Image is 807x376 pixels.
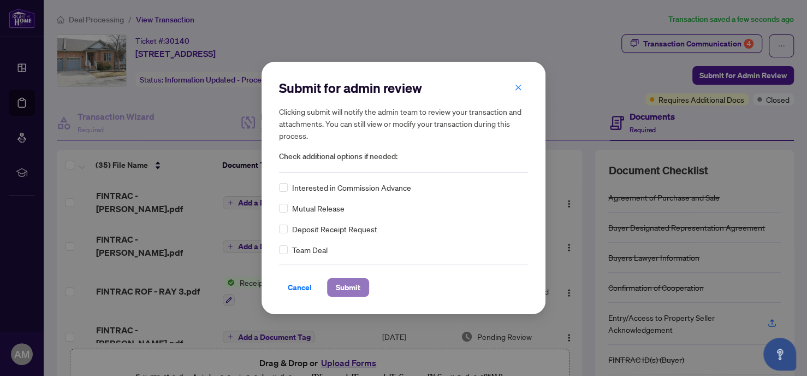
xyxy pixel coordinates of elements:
span: close [514,84,522,91]
span: Team Deal [292,244,328,256]
span: Check additional options if needed: [279,150,528,163]
span: Submit [336,279,360,296]
span: Cancel [288,279,312,296]
span: Deposit Receipt Request [292,223,377,235]
button: Open asap [763,338,796,371]
h2: Submit for admin review [279,79,528,97]
button: Submit [327,278,369,297]
span: Interested in Commission Advance [292,181,411,193]
h5: Clicking submit will notify the admin team to review your transaction and attachments. You can st... [279,105,528,142]
button: Cancel [279,278,321,297]
span: Mutual Release [292,202,345,214]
